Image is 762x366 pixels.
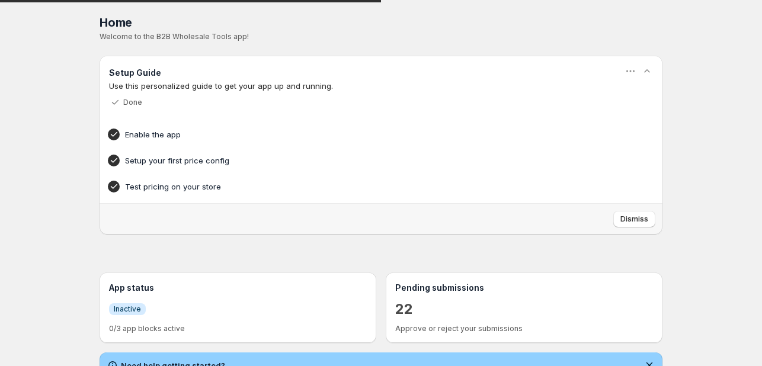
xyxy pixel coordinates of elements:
[620,214,648,224] span: Dismiss
[613,211,655,227] button: Dismiss
[125,181,600,192] h4: Test pricing on your store
[100,15,132,30] span: Home
[109,324,367,333] p: 0/3 app blocks active
[123,98,142,107] p: Done
[109,282,367,294] h3: App status
[125,129,600,140] h4: Enable the app
[109,80,653,92] p: Use this personalized guide to get your app up and running.
[395,282,653,294] h3: Pending submissions
[109,303,146,315] a: InfoInactive
[100,32,662,41] p: Welcome to the B2B Wholesale Tools app!
[125,155,600,166] h4: Setup your first price config
[395,324,653,333] p: Approve or reject your submissions
[109,67,161,79] h3: Setup Guide
[395,300,413,319] a: 22
[114,304,141,314] span: Inactive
